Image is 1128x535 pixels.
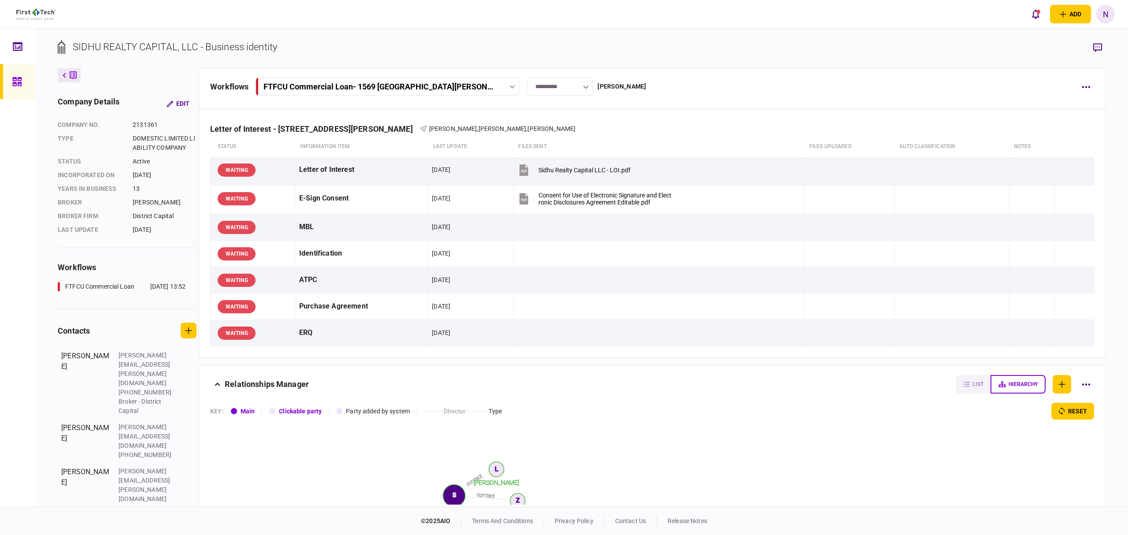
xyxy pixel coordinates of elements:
div: DOMESTIC LIMITED LIABILITY COMPANY [133,134,197,152]
text: S [453,491,456,498]
div: 13 [133,184,197,193]
button: list [956,375,991,394]
div: Broker [58,198,124,207]
div: [PERSON_NAME][EMAIL_ADDRESS][PERSON_NAME][DOMAIN_NAME] [119,351,176,388]
th: files sent [514,137,805,157]
div: [PERSON_NAME] [133,198,197,207]
div: District Capital [133,212,197,221]
div: Consent for Use of Electronic Signature and Electronic Disclosures Agreement Editable.pdf [538,192,672,206]
div: status [58,157,124,166]
span: list [972,381,983,387]
div: WAITING [218,327,256,340]
div: company no. [58,120,124,130]
div: [PERSON_NAME][EMAIL_ADDRESS][DOMAIN_NAME] [119,423,176,450]
div: [PERSON_NAME] [61,351,110,416]
div: Main [241,407,255,416]
div: Sidhu Realty Capital LLC - LOI.pdf [538,167,631,174]
div: ATPC [299,270,425,290]
div: WAITING [218,221,256,234]
text: contact [477,491,495,499]
div: workflows [210,81,249,93]
a: contact us [615,517,646,524]
div: FTFCU Commercial Loan [65,282,134,291]
div: [PERSON_NAME] [61,467,110,522]
button: FTFCU Commercial Loan- 1569 [GEOGRAPHIC_DATA][PERSON_NAME] [256,78,520,96]
div: [PHONE_NUMBER] [119,450,176,460]
div: [DATE] [432,165,450,174]
th: last update [429,137,514,157]
div: [DATE] [432,275,450,284]
div: workflows [58,261,197,273]
button: open notifications list [1026,5,1045,23]
div: broker firm [58,212,124,221]
th: Information item [296,137,428,157]
img: client company logo [16,8,56,20]
tspan: [PERSON_NAME] [474,479,519,486]
div: Relationships Manager [225,375,309,394]
div: WAITING [218,274,256,287]
a: FTFCU Commercial Loan[DATE] 13:52 [58,282,186,291]
th: notes [1009,137,1055,157]
div: Active [133,157,197,166]
div: [DATE] [133,171,197,180]
div: Broker - District Capital [119,397,176,416]
div: Type [58,134,124,152]
button: hierarchy [991,375,1046,394]
button: Consent for Use of Electronic Signature and Electronic Disclosures Agreement Editable.pdf [517,189,672,208]
div: ERQ [299,323,425,343]
a: privacy policy [555,517,594,524]
div: last update [58,225,124,234]
div: [DATE] [432,328,450,337]
span: , [526,125,527,132]
span: [PERSON_NAME] [527,125,575,132]
button: reset [1051,403,1094,420]
div: WAITING [218,247,256,260]
div: years in business [58,184,124,193]
div: MBL [299,217,425,237]
div: E-Sign Consent [299,189,425,208]
text: Z [516,497,519,504]
th: auto classification [895,137,1009,157]
div: incorporated on [58,171,124,180]
div: [DATE] 13:52 [150,282,186,291]
a: terms and conditions [472,517,533,524]
div: Type [489,407,502,416]
div: [PERSON_NAME] [61,423,110,460]
a: release notes [668,517,707,524]
th: status [211,137,296,157]
button: Edit [160,96,197,111]
div: Clickable party [279,407,322,416]
div: Identification [299,244,425,264]
div: FTFCU Commercial Loan - 1569 [GEOGRAPHIC_DATA][PERSON_NAME] [263,82,493,91]
span: [PERSON_NAME] [479,125,527,132]
div: contacts [58,325,90,337]
div: [DATE] [432,249,450,258]
div: [DATE] [133,225,197,234]
button: N [1096,5,1115,23]
div: [DATE] [432,194,450,203]
div: Party added by system [346,407,410,416]
div: [DATE] [432,302,450,311]
div: © 2025 AIO [421,516,461,526]
div: WAITING [218,192,256,205]
span: , [477,125,478,132]
span: hierarchy [1009,381,1038,387]
button: Sidhu Realty Capital LLC - LOI.pdf [517,160,631,180]
th: Files uploaded [805,137,895,157]
div: SIDHU REALTY CAPITAL, LLC - Business identity [73,40,277,54]
text: L [495,465,498,472]
div: [PHONE_NUMBER] [119,504,176,513]
div: KEY : [210,407,224,416]
div: 2131361 [133,120,197,130]
span: [PERSON_NAME] [429,125,477,132]
div: [DATE] [432,223,450,231]
div: [PERSON_NAME][EMAIL_ADDRESS][PERSON_NAME][DOMAIN_NAME] [119,467,176,504]
div: Purchase Agreement [299,297,425,316]
div: company details [58,96,119,111]
div: WAITING [218,300,256,313]
button: open adding identity options [1050,5,1091,23]
div: WAITING [218,163,256,177]
div: [PHONE_NUMBER] [119,388,176,397]
div: [PERSON_NAME] [597,82,646,91]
